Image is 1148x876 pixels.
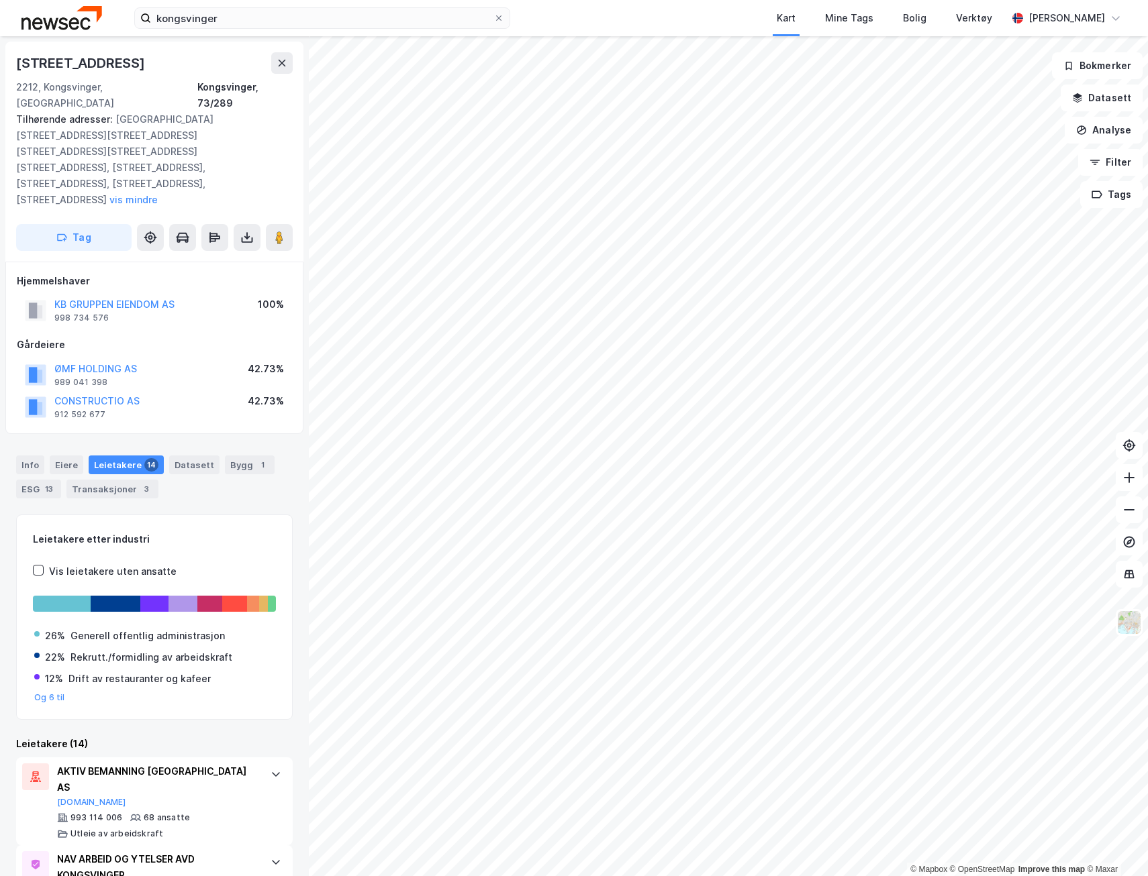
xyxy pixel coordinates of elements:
button: Filter [1078,149,1143,176]
div: Bygg [225,455,275,474]
div: Transaksjoner [66,480,158,498]
div: 14 [144,458,158,472]
div: Kontrollprogram for chat [1081,812,1148,876]
div: Leietakere [89,455,164,474]
div: Rekrutt./formidling av arbeidskraft [70,649,232,665]
span: Tilhørende adresser: [16,113,115,125]
div: Kart [777,10,796,26]
div: 26% [45,628,65,644]
div: Verktøy [956,10,992,26]
div: 3 [140,482,153,496]
a: Improve this map [1018,865,1085,874]
div: 998 734 576 [54,313,109,323]
div: Leietakere (14) [16,736,293,752]
div: Generell offentlig administrasjon [70,628,225,644]
div: 989 041 398 [54,377,107,388]
div: Datasett [169,455,220,474]
div: Bolig [903,10,926,26]
div: 68 ansatte [144,812,190,823]
div: Gårdeiere [17,337,292,353]
div: 22% [45,649,65,665]
img: newsec-logo.f6e21ccffca1b3a03d2d.png [21,6,102,30]
div: Drift av restauranter og kafeer [68,671,211,687]
div: ESG [16,480,61,498]
div: Utleie av arbeidskraft [70,828,163,839]
div: 100% [258,296,284,313]
button: Datasett [1061,85,1143,111]
div: Vis leietakere uten ansatte [49,563,177,580]
div: 1 [256,458,269,472]
div: 13 [42,482,56,496]
div: 42.73% [248,393,284,409]
button: Bokmerker [1052,52,1143,79]
iframe: Chat Widget [1081,812,1148,876]
div: Kongsvinger, 73/289 [197,79,293,111]
div: AKTIV BEMANNING [GEOGRAPHIC_DATA] AS [57,763,257,796]
div: 912 592 677 [54,409,105,420]
div: 42.73% [248,361,284,377]
button: Tags [1080,181,1143,208]
div: 2212, Kongsvinger, [GEOGRAPHIC_DATA] [16,79,197,111]
div: 12% [45,671,63,687]
input: Søk på adresse, matrikkel, gårdeiere, leietakere eller personer [151,8,493,28]
button: Analyse [1065,117,1143,144]
button: Tag [16,224,132,251]
a: Mapbox [910,865,947,874]
button: [DOMAIN_NAME] [57,797,126,808]
div: Leietakere etter industri [33,531,276,547]
div: [STREET_ADDRESS] [16,52,148,74]
div: Eiere [50,455,83,474]
button: Og 6 til [34,692,65,703]
div: Info [16,455,44,474]
div: [GEOGRAPHIC_DATA][STREET_ADDRESS][STREET_ADDRESS][STREET_ADDRESS][STREET_ADDRESS][STREET_ADDRESS]... [16,111,282,208]
div: Hjemmelshaver [17,273,292,289]
div: 993 114 006 [70,812,122,823]
div: Mine Tags [825,10,873,26]
div: [PERSON_NAME] [1029,10,1105,26]
a: OpenStreetMap [950,865,1015,874]
img: Z [1116,610,1142,635]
